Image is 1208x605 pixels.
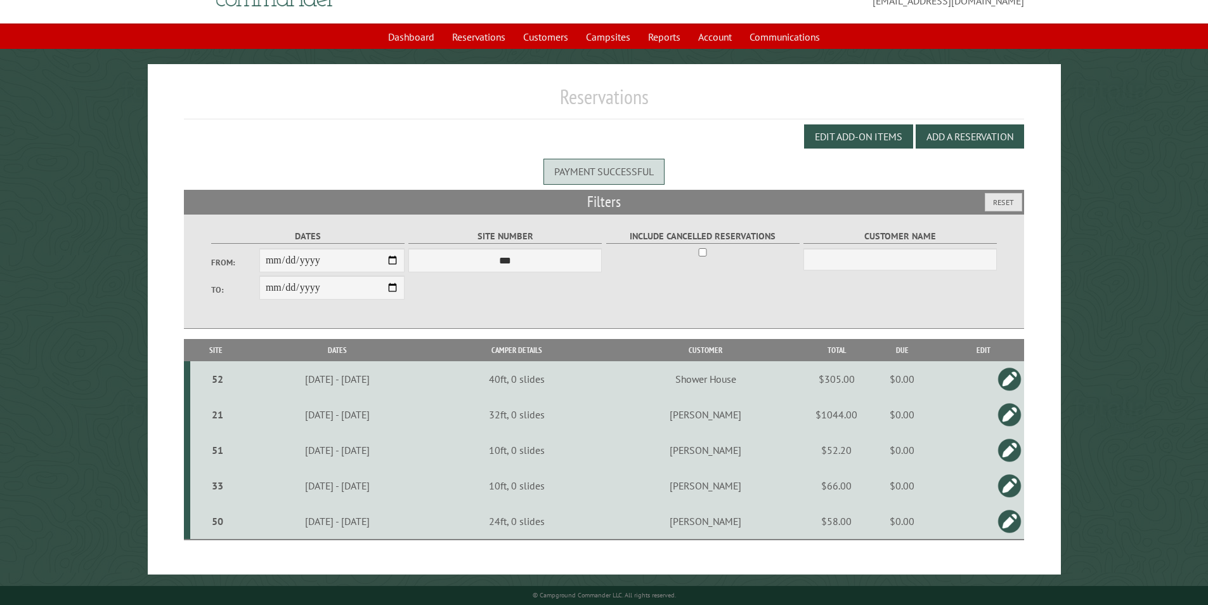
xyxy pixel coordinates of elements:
div: [DATE] - [DATE] [244,479,431,492]
h2: Filters [184,190,1025,214]
th: Camper Details [433,339,600,361]
a: Customers [516,25,576,49]
td: $305.00 [811,361,862,397]
td: $0.00 [862,432,942,468]
label: From: [211,256,259,269]
div: 50 [195,515,240,528]
div: 51 [195,444,240,456]
div: [DATE] - [DATE] [244,408,431,421]
td: Shower House [600,361,811,397]
td: $58.00 [811,503,862,540]
th: Site [190,339,242,361]
td: $66.00 [811,468,862,503]
td: 10ft, 0 slides [433,468,600,503]
div: [DATE] - [DATE] [244,373,431,385]
div: 33 [195,479,240,492]
a: Reservations [445,25,513,49]
label: To: [211,284,259,296]
h1: Reservations [184,84,1025,119]
td: $0.00 [862,503,942,540]
td: [PERSON_NAME] [600,397,811,432]
td: 32ft, 0 slides [433,397,600,432]
td: [PERSON_NAME] [600,503,811,540]
label: Include Cancelled Reservations [606,229,800,244]
td: 24ft, 0 slides [433,503,600,540]
td: [PERSON_NAME] [600,468,811,503]
div: Payment successful [543,159,665,184]
td: $1044.00 [811,397,862,432]
th: Due [862,339,942,361]
th: Total [811,339,862,361]
div: [DATE] - [DATE] [244,515,431,528]
button: Edit Add-on Items [804,124,913,149]
a: Communications [742,25,828,49]
small: © Campground Commander LLC. All rights reserved. [533,591,676,599]
td: 10ft, 0 slides [433,432,600,468]
div: [DATE] - [DATE] [244,444,431,456]
div: 52 [195,373,240,385]
label: Customer Name [803,229,997,244]
label: Dates [211,229,405,244]
th: Dates [242,339,433,361]
th: Customer [600,339,811,361]
td: 40ft, 0 slides [433,361,600,397]
th: Edit [942,339,1024,361]
button: Add a Reservation [916,124,1024,149]
td: $52.20 [811,432,862,468]
a: Dashboard [380,25,442,49]
a: Account [691,25,739,49]
a: Reports [640,25,688,49]
div: 21 [195,408,240,421]
td: $0.00 [862,468,942,503]
td: [PERSON_NAME] [600,432,811,468]
a: Campsites [578,25,638,49]
label: Site Number [408,229,602,244]
td: $0.00 [862,361,942,397]
td: $0.00 [862,397,942,432]
button: Reset [985,193,1022,211]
